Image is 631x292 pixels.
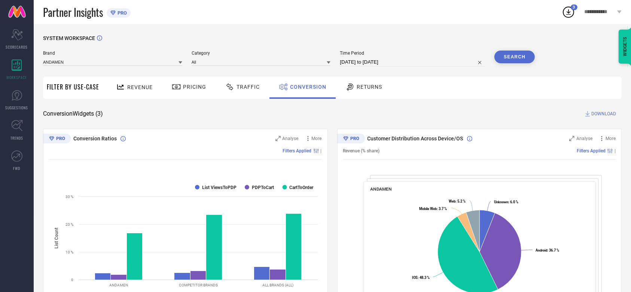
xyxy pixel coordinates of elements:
[43,35,95,41] span: SYSTEM WORKSPACE
[569,136,574,141] svg: Zoom
[494,51,535,63] button: Search
[419,207,447,211] text: : 3.7 %
[10,135,23,141] span: TRENDS
[290,185,314,190] text: CartToOrder
[312,136,322,141] span: More
[54,228,59,249] tspan: List Count
[576,136,592,141] span: Analyse
[419,207,437,211] tspan: Mobile Web
[577,148,606,153] span: Filters Applied
[343,148,380,153] span: Revenue (% share)
[562,5,575,19] div: Open download list
[73,136,117,142] span: Conversion Ratios
[262,283,293,287] text: ALL BRANDS (ALL)
[321,148,322,153] span: |
[368,136,463,142] span: Customer Distribution Across Device/OS
[7,74,27,80] span: WORKSPACE
[43,110,103,118] span: Conversion Widgets ( 3 )
[412,276,429,280] text: : 48.3 %
[127,84,153,90] span: Revenue
[116,10,127,16] span: PRO
[71,278,73,282] text: 0
[290,84,326,90] span: Conversion
[275,136,281,141] svg: Zoom
[179,283,218,287] text: COMPETITOR BRANDS
[591,110,616,118] span: DOWNLOAD
[357,84,382,90] span: Returns
[43,51,182,56] span: Brand
[340,51,485,56] span: Time Period
[536,248,559,252] text: : 36.7 %
[283,148,312,153] span: Filters Applied
[615,148,616,153] span: |
[449,199,455,203] tspan: Web
[202,185,237,190] text: List ViewsToPDP
[536,248,547,252] tspan: Android
[494,200,508,204] tspan: Unknown
[449,199,466,203] text: : 5.2 %
[13,165,21,171] span: FWD
[6,44,28,50] span: SCORECARDS
[412,276,417,280] tspan: IOS
[43,4,103,20] span: Partner Insights
[370,186,391,192] span: ANDAMEN
[47,82,99,91] span: Filter By Use-Case
[6,105,28,110] span: SUGGESTIONS
[606,136,616,141] span: More
[494,200,518,204] text: : 6.0 %
[65,222,73,226] text: 20 %
[109,283,128,287] text: ANDAMEN
[252,185,274,190] text: PDPToCart
[192,51,331,56] span: Category
[65,250,73,254] text: 10 %
[573,5,575,10] span: 3
[337,134,365,145] div: Premium
[340,58,485,67] input: Select time period
[283,136,299,141] span: Analyse
[65,195,73,199] text: 30 %
[183,84,206,90] span: Pricing
[237,84,260,90] span: Traffic
[43,134,71,145] div: Premium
